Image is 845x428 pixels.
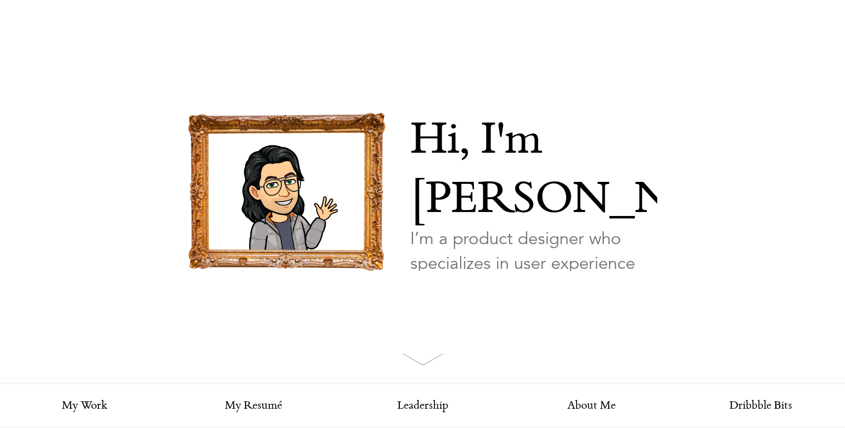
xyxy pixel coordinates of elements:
p: I’m a product designer who specializes in user experience and interaction design [410,226,657,300]
p: Hi, I'm [PERSON_NAME] [410,113,657,231]
img: arrow.svg [402,353,444,365]
img: picture-frame.png [188,113,385,271]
